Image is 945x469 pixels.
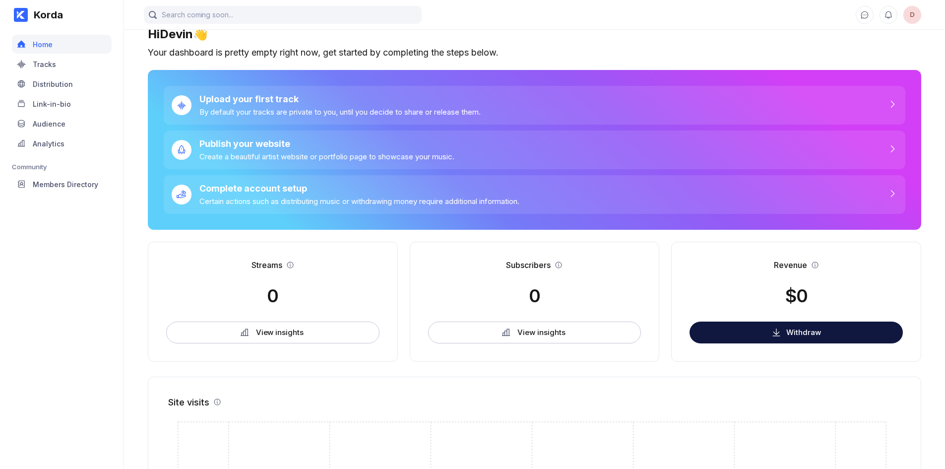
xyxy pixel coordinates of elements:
[33,180,98,189] div: Members Directory
[33,100,71,108] div: Link-in-bio
[148,27,921,41] div: Hi Devin 👋
[33,60,56,68] div: Tracks
[166,322,379,343] button: View insights
[164,175,905,214] a: Complete account setupCertain actions such as distributing music or withdrawing money require add...
[33,120,65,128] div: Audience
[144,6,422,24] input: Search coming soon...
[12,55,112,74] a: Tracks
[903,6,921,24] div: Devin
[33,80,73,88] div: Distribution
[786,328,821,337] div: Withdraw
[428,322,641,343] button: View insights
[199,94,481,104] div: Upload your first track
[199,107,481,117] div: By default your tracks are private to you, until you decide to share or release them.
[529,285,540,307] div: 0
[267,285,278,307] div: 0
[199,152,454,161] div: Create a beautiful artist website or portfolio page to showcase your music.
[785,285,808,307] div: $0
[12,35,112,55] a: Home
[164,131,905,169] a: Publish your websiteCreate a beautiful artist website or portfolio page to showcase your music.
[199,138,454,149] div: Publish your website
[148,47,921,58] div: Your dashboard is pretty empty right now, get started by completing the steps below.
[164,86,905,125] a: Upload your first trackBy default your tracks are private to you, until you decide to share or re...
[690,322,903,343] button: Withdraw
[168,397,209,407] div: Site visits
[903,6,921,24] button: D
[12,94,112,114] a: Link-in-bio
[517,328,565,337] div: View insights
[252,260,282,270] div: Streams
[256,328,304,337] div: View insights
[12,134,112,154] a: Analytics
[199,183,519,194] div: Complete account setup
[12,175,112,195] a: Members Directory
[199,197,519,206] div: Certain actions such as distributing music or withdrawing money require additional information.
[506,260,551,270] div: Subscribers
[33,139,64,148] div: Analytics
[33,40,53,49] div: Home
[12,114,112,134] a: Audience
[28,9,63,21] div: Korda
[774,260,807,270] div: Revenue
[12,163,112,171] div: Community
